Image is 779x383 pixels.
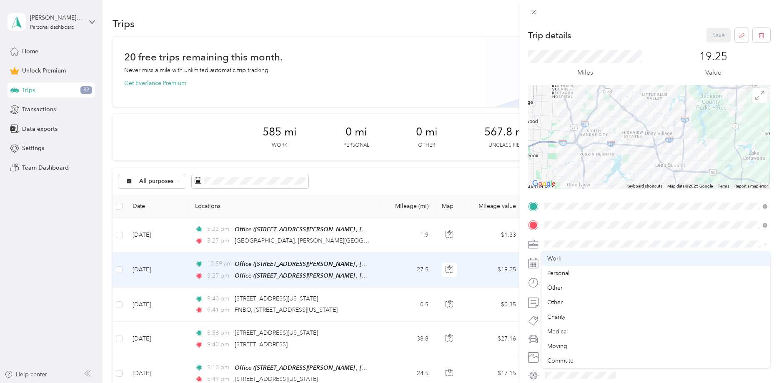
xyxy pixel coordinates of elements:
[732,336,779,383] iframe: Everlance-gr Chat Button Frame
[547,357,574,364] span: Commute
[530,178,558,189] img: Google
[667,184,713,188] span: Map data ©2025 Google
[734,184,768,188] a: Report a map error
[528,30,571,41] p: Trip details
[547,299,563,306] span: Other
[547,255,561,262] span: Work
[699,50,727,63] p: 19.25
[530,178,558,189] a: Open this area in Google Maps (opens a new window)
[547,343,567,350] span: Moving
[705,68,721,78] p: Value
[547,328,568,335] span: Medical
[547,270,569,277] span: Personal
[577,68,593,78] p: Miles
[718,184,729,188] a: Terms (opens in new tab)
[626,183,662,189] button: Keyboard shortcuts
[547,284,563,291] span: Other
[547,313,566,320] span: Charity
